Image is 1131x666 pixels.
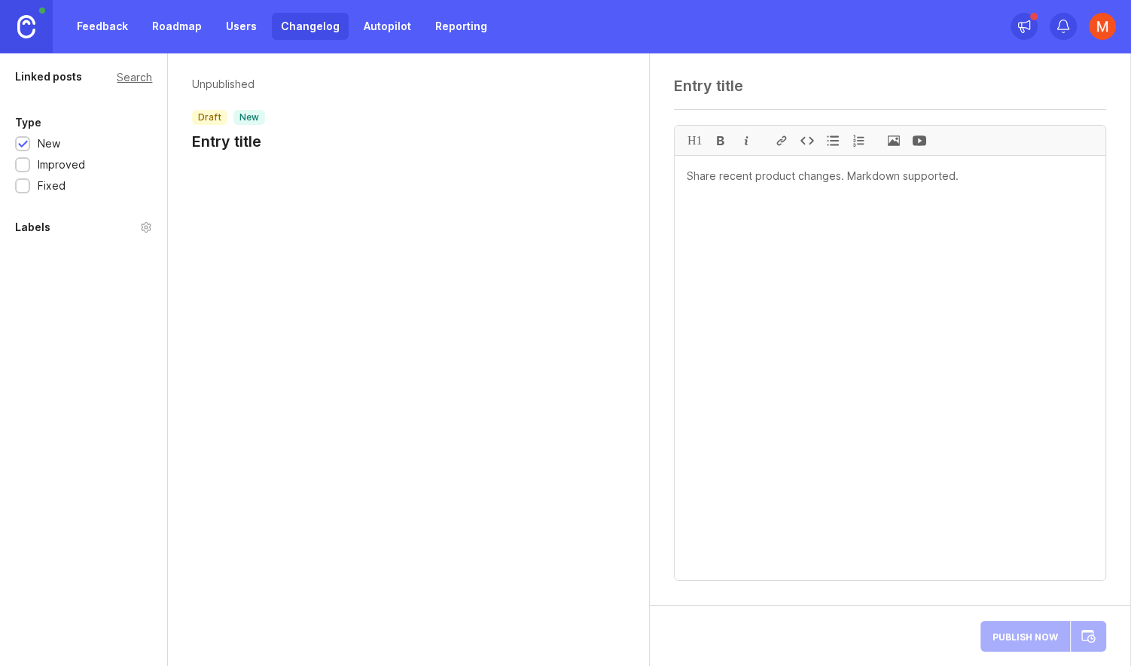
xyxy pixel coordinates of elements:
[38,157,85,173] div: Improved
[192,131,265,152] h1: Entry title
[117,73,152,81] div: Search
[682,126,708,155] div: H1
[38,135,60,152] div: New
[143,13,211,40] a: Roadmap
[239,111,259,123] p: new
[272,13,349,40] a: Changelog
[15,68,82,86] div: Linked posts
[426,13,496,40] a: Reporting
[17,15,35,38] img: Canny Home
[355,13,420,40] a: Autopilot
[217,13,266,40] a: Users
[1089,13,1116,40] img: Michael Dreger
[38,178,66,194] div: Fixed
[68,13,137,40] a: Feedback
[15,114,41,132] div: Type
[15,218,50,236] div: Labels
[198,111,221,123] p: draft
[192,77,265,92] p: Unpublished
